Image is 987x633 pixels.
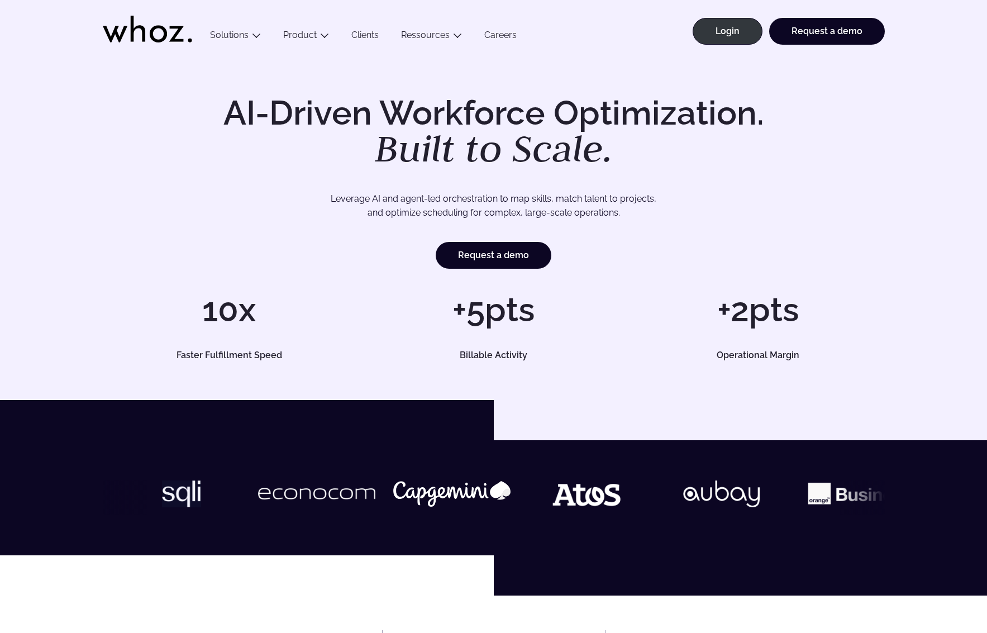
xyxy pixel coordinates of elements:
button: Solutions [199,30,272,45]
a: Request a demo [436,242,551,269]
a: Careers [473,30,528,45]
a: Request a demo [769,18,885,45]
p: Leverage AI and agent-led orchestration to map skills, match talent to projects, and optimize sch... [142,192,846,220]
a: Login [693,18,762,45]
h5: Faster Fulfillment Speed [115,351,343,360]
h5: Billable Activity [380,351,608,360]
h1: 10x [103,293,356,326]
h1: +2pts [631,293,884,326]
h1: +5pts [367,293,620,326]
h5: Operational Margin [644,351,872,360]
h1: AI-Driven Workforce Optimization. [208,96,780,168]
button: Ressources [390,30,473,45]
em: Built to Scale. [375,123,613,173]
button: Product [272,30,340,45]
a: Clients [340,30,390,45]
a: Product [283,30,317,40]
a: Ressources [401,30,450,40]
